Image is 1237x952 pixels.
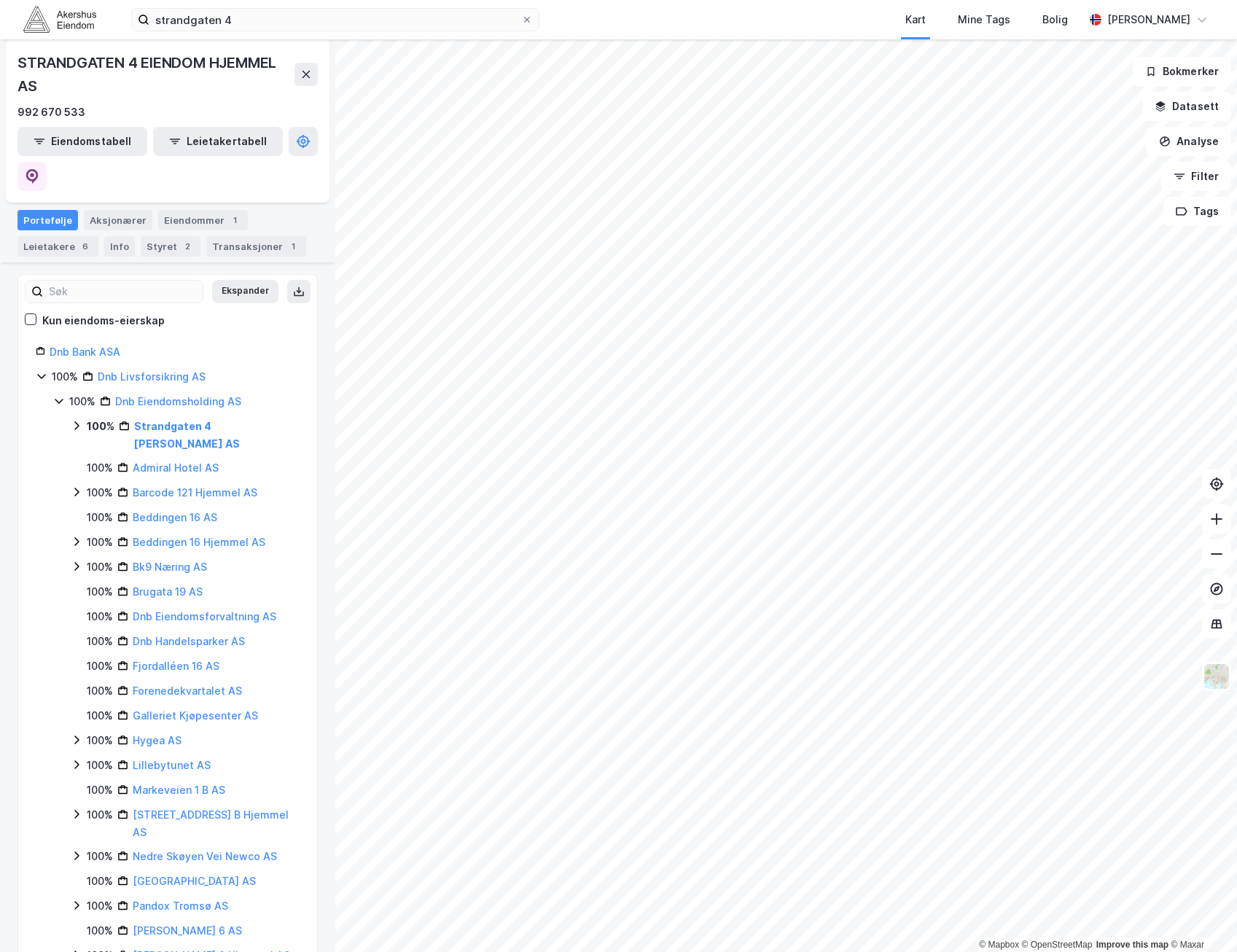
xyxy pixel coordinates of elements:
[87,418,114,435] div: 100%
[133,709,258,722] a: Galleriet Kjøpesenter AS
[133,561,207,573] a: Bk9 Næring AS
[87,757,113,774] div: 100%
[133,660,219,672] a: Fjordalléen 16 AS
[17,104,85,121] div: 992 670 533
[115,395,241,407] a: Dnb Eiendomsholding AS
[42,312,165,329] div: Kun eiendoms-eierskap
[133,536,265,548] a: Beddingen 16 Hjemmel AS
[158,210,248,230] div: Eiendommer
[17,127,147,156] button: Eiendomstabell
[104,236,135,257] div: Info
[180,239,195,254] div: 2
[43,281,203,303] input: Søk
[134,420,240,450] a: Strandgaten 4 [PERSON_NAME] AS
[1142,92,1231,121] button: Datasett
[133,900,228,912] a: Pandox Tromsø AS
[905,11,926,28] div: Kart
[206,236,306,257] div: Transaksjoner
[87,873,113,890] div: 100%
[153,127,283,156] button: Leietakertabell
[87,658,113,675] div: 100%
[98,370,206,383] a: Dnb Livsforsikring AS
[133,610,276,623] a: Dnb Eiendomsforvaltning AS
[87,897,113,915] div: 100%
[87,558,113,576] div: 100%
[1163,197,1231,226] button: Tags
[87,509,113,526] div: 100%
[133,734,182,746] a: Hygea AS
[958,11,1010,28] div: Mine Tags
[87,583,113,601] div: 100%
[133,684,242,697] a: Forenedekvartalet AS
[286,239,300,254] div: 1
[1164,882,1237,952] div: Kontrollprogram for chat
[133,759,211,771] a: Lillebytunet AS
[87,608,113,625] div: 100%
[133,511,217,523] a: Beddingen 16 AS
[87,534,113,551] div: 100%
[87,781,113,799] div: 100%
[133,924,242,937] a: [PERSON_NAME] 6 AS
[133,875,256,887] a: [GEOGRAPHIC_DATA] AS
[17,236,98,257] div: Leietakere
[87,484,113,502] div: 100%
[141,236,200,257] div: Styret
[17,51,294,98] div: STRANDGATEN 4 EIENDOM HJEMMEL AS
[1164,882,1237,952] iframe: Chat Widget
[17,210,78,230] div: Portefølje
[227,213,242,227] div: 1
[1133,57,1231,86] button: Bokmerker
[87,806,113,824] div: 100%
[50,346,120,358] a: Dnb Bank ASA
[979,940,1019,950] a: Mapbox
[133,635,245,647] a: Dnb Handelsparker AS
[87,633,113,650] div: 100%
[133,850,277,862] a: Nedre Skøyen Vei Newco AS
[84,210,152,230] div: Aksjonærer
[1147,127,1231,156] button: Analyse
[87,682,113,700] div: 100%
[1022,940,1093,950] a: OpenStreetMap
[87,848,113,865] div: 100%
[212,280,278,303] button: Ekspander
[87,732,113,749] div: 100%
[1203,663,1230,690] img: Z
[52,368,78,386] div: 100%
[133,486,257,499] a: Barcode 121 Hjemmel AS
[133,461,219,474] a: Admiral Hotel AS
[78,239,93,254] div: 6
[23,7,96,32] img: akershus-eiendom-logo.9091f326c980b4bce74ccdd9f866810c.svg
[69,393,95,410] div: 100%
[133,808,289,838] a: [STREET_ADDRESS] B Hjemmel AS
[133,585,203,598] a: Brugata 19 AS
[133,784,225,796] a: Markeveien 1 B AS
[87,922,113,940] div: 100%
[1096,940,1168,950] a: Improve this map
[149,9,521,31] input: Søk på adresse, matrikkel, gårdeiere, leietakere eller personer
[87,707,113,725] div: 100%
[1042,11,1068,28] div: Bolig
[1161,162,1231,191] button: Filter
[87,459,113,477] div: 100%
[1107,11,1190,28] div: [PERSON_NAME]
